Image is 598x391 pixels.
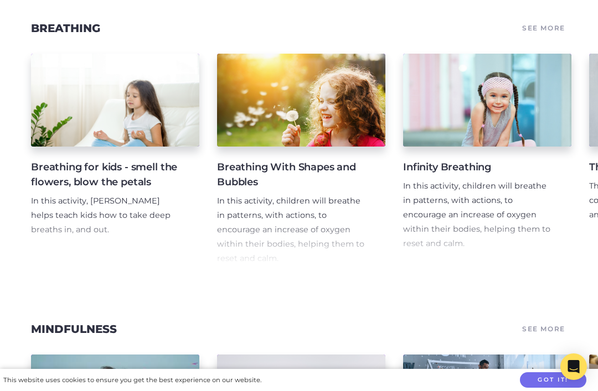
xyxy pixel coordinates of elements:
[217,160,368,190] h4: Breathing With Shapes and Bubbles
[31,194,182,237] p: In this activity, [PERSON_NAME] helps teach kids how to take deep breaths in, and out.
[403,54,571,266] a: Infinity Breathing In this activity, children will breathe in patterns, with actions, to encourag...
[31,22,100,35] a: Breathing
[403,160,554,175] h4: Infinity Breathing
[3,374,261,386] div: This website uses cookies to ensure you get the best experience on our website.
[520,20,567,36] a: See More
[31,160,182,190] h4: Breathing for kids - smell the flowers, blow the petals
[520,372,586,388] button: Got it!
[403,179,554,251] p: In this activity, children will breathe in patterns, with actions, to encourage an increase of ox...
[31,54,199,266] a: Breathing for kids - smell the flowers, blow the petals In this activity, [PERSON_NAME] helps tea...
[217,194,368,266] p: In this activity, children will breathe in patterns, with actions, to encourage an increase of ox...
[520,321,567,337] a: See More
[31,322,117,336] a: Mindfulness
[217,54,385,266] a: Breathing With Shapes and Bubbles In this activity, children will breathe in patterns, with actio...
[560,353,587,380] div: Open Intercom Messenger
